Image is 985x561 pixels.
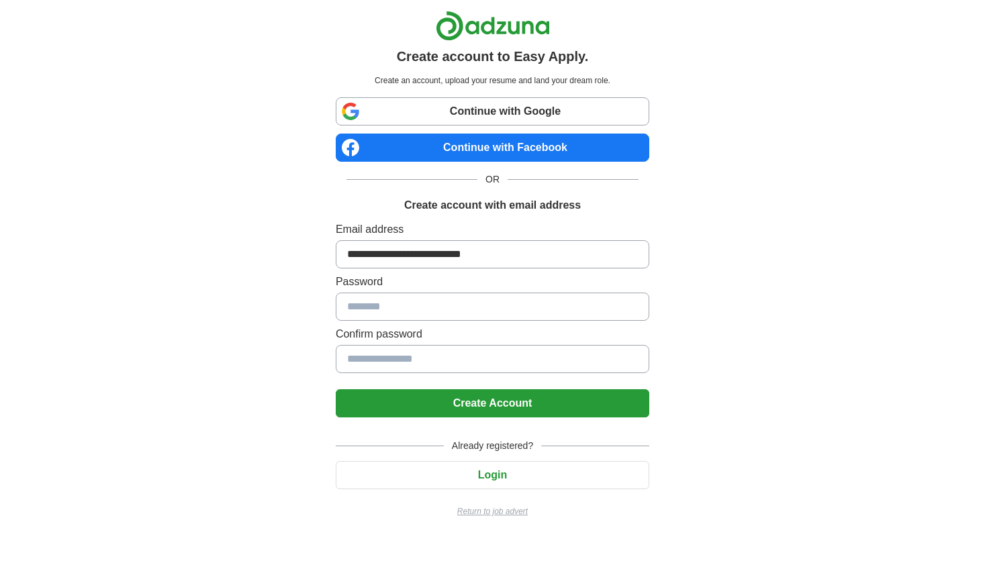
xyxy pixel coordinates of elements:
[444,439,541,453] span: Already registered?
[338,74,647,87] p: Create an account, upload your resume and land your dream role.
[336,221,649,238] label: Email address
[336,326,649,342] label: Confirm password
[336,389,649,417] button: Create Account
[397,46,589,66] h1: Create account to Easy Apply.
[477,172,508,187] span: OR
[336,469,649,480] a: Login
[336,134,649,162] a: Continue with Facebook
[404,197,581,213] h1: Create account with email address
[436,11,550,41] img: Adzuna logo
[336,97,649,125] a: Continue with Google
[336,274,649,290] label: Password
[336,461,649,489] button: Login
[336,505,649,517] a: Return to job advert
